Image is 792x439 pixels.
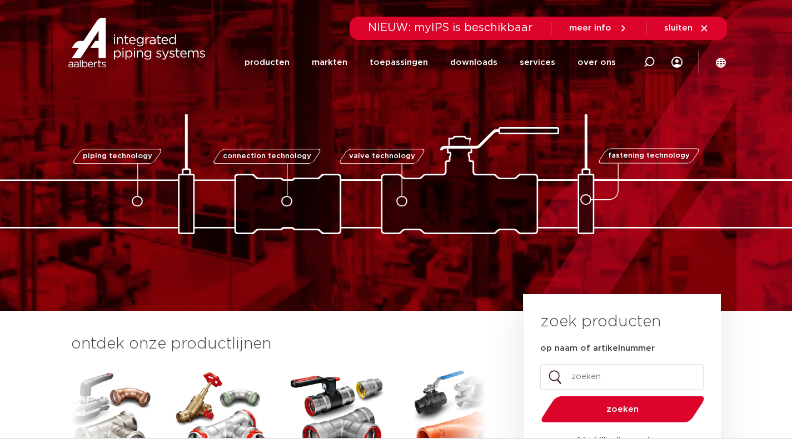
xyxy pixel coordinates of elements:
h3: zoek producten [540,311,661,333]
a: sluiten [664,23,709,33]
button: zoeken [536,395,709,423]
span: valve technology [349,153,415,160]
span: connection technology [222,153,311,160]
a: producten [245,40,290,85]
a: services [520,40,555,85]
a: downloads [450,40,497,85]
span: piping technology [83,153,152,160]
nav: Menu [245,40,616,85]
span: zoeken [570,405,676,413]
span: NIEUW: myIPS is beschikbaar [368,22,533,33]
span: fastening technology [608,153,690,160]
a: markten [312,40,347,85]
input: zoeken [540,364,704,390]
a: meer info [569,23,628,33]
span: sluiten [664,24,693,32]
span: meer info [569,24,611,32]
div: my IPS [671,40,683,85]
a: toepassingen [370,40,428,85]
label: op naam of artikelnummer [540,343,655,354]
h3: ontdek onze productlijnen [71,333,486,355]
a: over ons [577,40,616,85]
